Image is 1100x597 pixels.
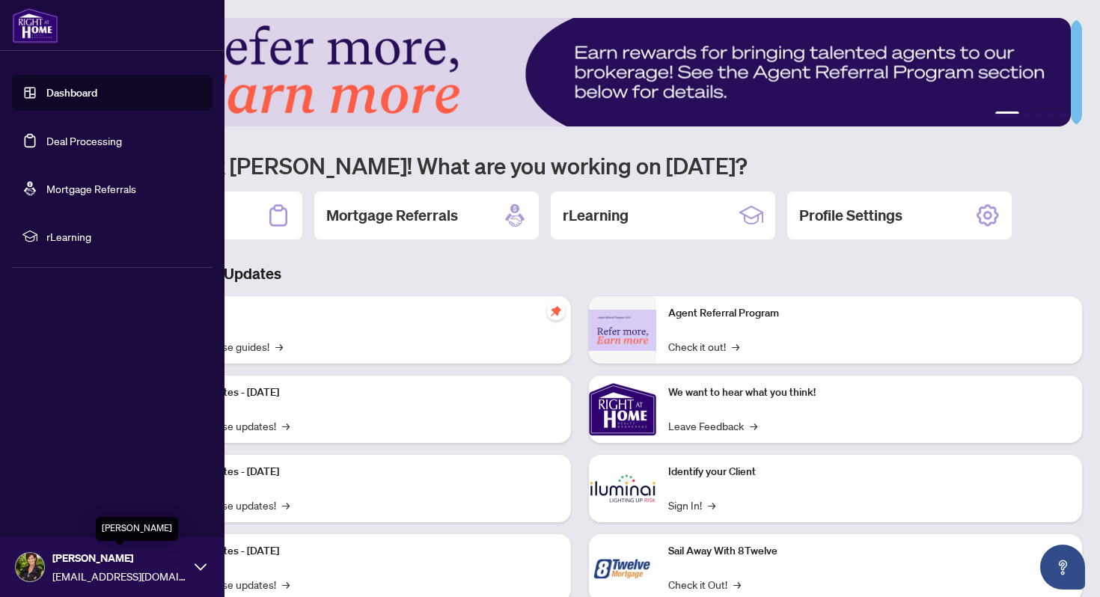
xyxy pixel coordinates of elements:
p: Agent Referral Program [668,305,1070,322]
span: rLearning [46,228,202,245]
p: Sail Away With 8Twelve [668,543,1070,560]
span: → [282,497,290,513]
button: 5 [1061,111,1067,117]
img: Identify your Client [589,455,656,522]
span: [EMAIL_ADDRESS][DOMAIN_NAME] [52,568,187,584]
a: Mortgage Referrals [46,182,136,195]
button: 4 [1049,111,1055,117]
p: Platform Updates - [DATE] [157,464,559,480]
button: 1 [995,111,1019,117]
span: → [282,417,290,434]
button: 3 [1037,111,1043,117]
span: pushpin [547,302,565,320]
img: We want to hear what you think! [589,376,656,443]
p: We want to hear what you think! [668,385,1070,401]
h2: Profile Settings [799,205,902,226]
a: Check it Out!→ [668,576,741,593]
span: → [732,338,739,355]
p: Self-Help [157,305,559,322]
a: Check it out!→ [668,338,739,355]
p: Platform Updates - [DATE] [157,385,559,401]
p: Identify your Client [668,464,1070,480]
h1: Welcome back [PERSON_NAME]! What are you working on [DATE]? [78,151,1082,180]
h2: rLearning [563,205,629,226]
a: Leave Feedback→ [668,417,757,434]
div: [PERSON_NAME] [96,517,178,541]
img: logo [12,7,58,43]
span: → [750,417,757,434]
img: Profile Icon [16,553,44,581]
span: [PERSON_NAME] [52,550,187,566]
img: Slide 0 [78,18,1071,126]
p: Platform Updates - [DATE] [157,543,559,560]
a: Sign In!→ [668,497,715,513]
button: Open asap [1040,545,1085,590]
a: Dashboard [46,86,97,99]
h2: Mortgage Referrals [326,205,458,226]
span: → [733,576,741,593]
span: → [708,497,715,513]
span: → [275,338,283,355]
a: Deal Processing [46,134,122,147]
span: → [282,576,290,593]
button: 2 [1025,111,1031,117]
h3: Brokerage & Industry Updates [78,263,1082,284]
img: Agent Referral Program [589,310,656,351]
